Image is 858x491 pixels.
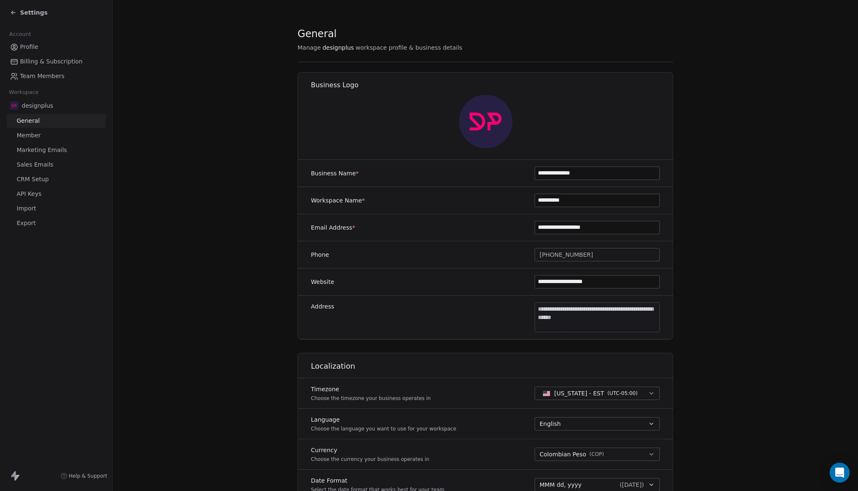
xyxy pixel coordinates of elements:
[311,446,429,454] label: Currency
[311,251,329,259] label: Phone
[7,172,106,186] a: CRM Setup
[7,143,106,157] a: Marketing Emails
[298,28,337,40] span: General
[540,481,582,489] span: MMM dd, yyyy
[61,473,107,479] a: Help & Support
[535,448,660,461] button: Colombian Peso(COP)
[356,43,462,52] span: workspace profile & business details
[459,95,512,148] img: designplus-icon-512pxX512px.png
[311,415,456,424] label: Language
[7,158,106,172] a: Sales Emails
[540,251,593,259] span: [PHONE_NUMBER]
[311,476,444,485] label: Date Format
[311,81,674,90] h1: Business Logo
[311,278,334,286] label: Website
[17,131,41,140] span: Member
[311,395,431,402] p: Choose the timezone your business operates in
[17,175,49,184] span: CRM Setup
[311,456,429,463] p: Choose the currency your business operates in
[298,43,321,52] span: Manage
[7,202,106,215] a: Import
[7,187,106,201] a: API Keys
[20,57,83,66] span: Billing & Subscription
[311,169,359,177] label: Business Name
[69,473,107,479] span: Help & Support
[10,8,48,17] a: Settings
[311,425,456,432] p: Choose the language you want to use for your workspace
[17,219,36,228] span: Export
[7,40,106,54] a: Profile
[17,146,67,154] span: Marketing Emails
[311,361,674,371] h1: Localization
[830,463,850,483] div: Open Intercom Messenger
[7,129,106,142] a: Member
[540,420,561,428] span: English
[22,101,53,110] span: designplus
[608,390,638,397] span: ( UTC-05:00 )
[323,43,354,52] span: designplus
[17,116,40,125] span: General
[311,302,334,311] label: Address
[17,160,53,169] span: Sales Emails
[535,387,660,400] button: [US_STATE] - EST(UTC-05:00)
[7,216,106,230] a: Export
[535,248,660,261] button: [PHONE_NUMBER]
[620,481,644,489] span: ( [DATE] )
[20,8,48,17] span: Settings
[17,190,41,198] span: API Keys
[20,72,64,81] span: Team Members
[17,204,36,213] span: Import
[5,28,35,40] span: Account
[554,389,604,397] span: [US_STATE] - EST
[7,69,106,83] a: Team Members
[590,451,604,458] span: ( COP )
[7,114,106,128] a: General
[311,223,355,232] label: Email Address
[311,196,365,205] label: Workspace Name
[311,385,431,393] label: Timezone
[7,55,106,68] a: Billing & Subscription
[10,101,18,110] img: designplus-icon-512pxX512px.png
[540,450,586,459] span: Colombian Peso
[20,43,38,51] span: Profile
[5,86,42,99] span: Workspace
